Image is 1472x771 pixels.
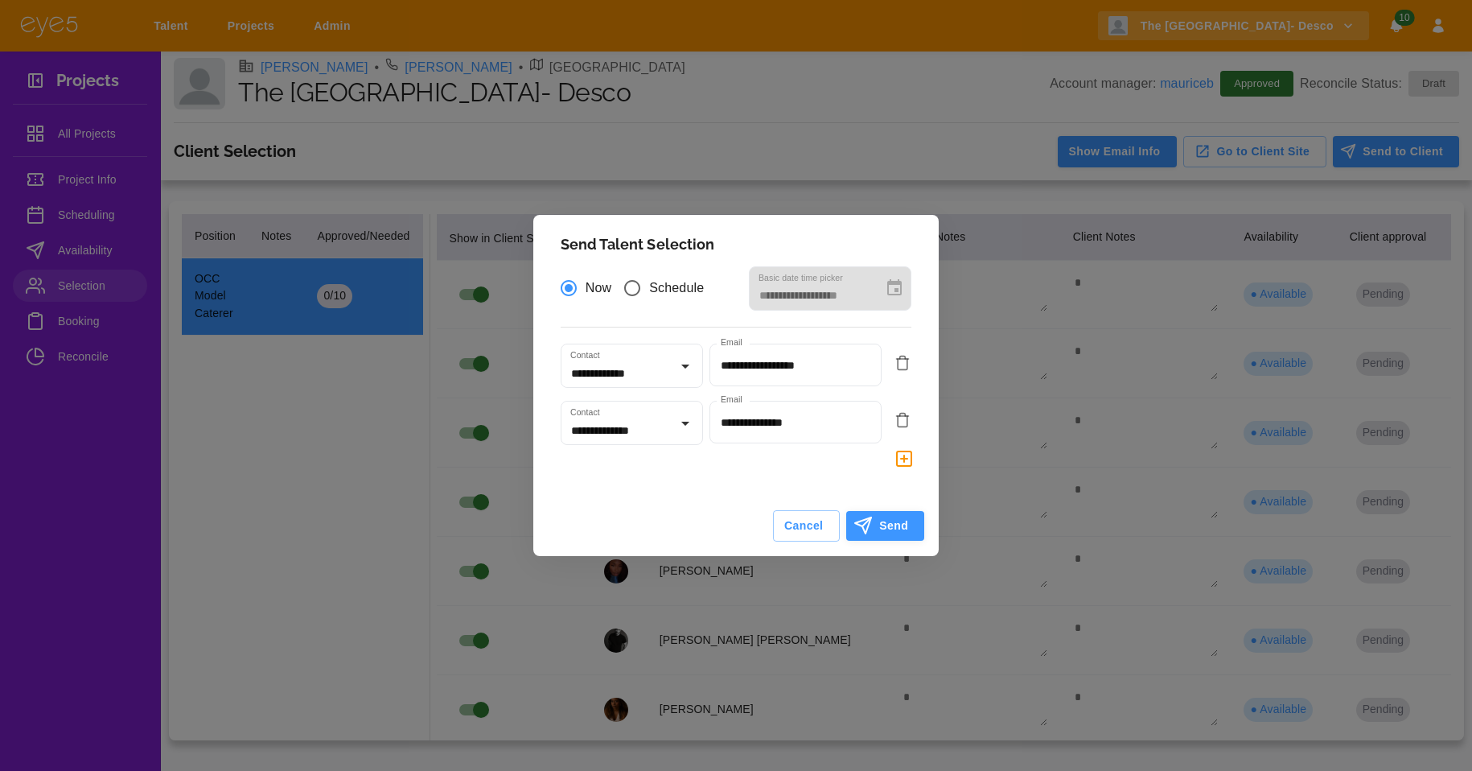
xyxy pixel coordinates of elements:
h2: Send Talent Selection [541,223,931,266]
label: Contact [570,406,600,418]
button: delete [888,401,917,443]
label: Basic date time picker [759,272,843,284]
button: delete [888,443,920,475]
label: Email [721,336,742,348]
button: Cancel [773,510,840,542]
button: delete [888,344,917,385]
span: Schedule [649,278,704,298]
label: Email [721,394,742,406]
span: Now [586,278,611,298]
button: Open [674,412,697,435]
button: Open [674,355,697,377]
button: Send [846,511,924,541]
label: Contact [570,349,600,361]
